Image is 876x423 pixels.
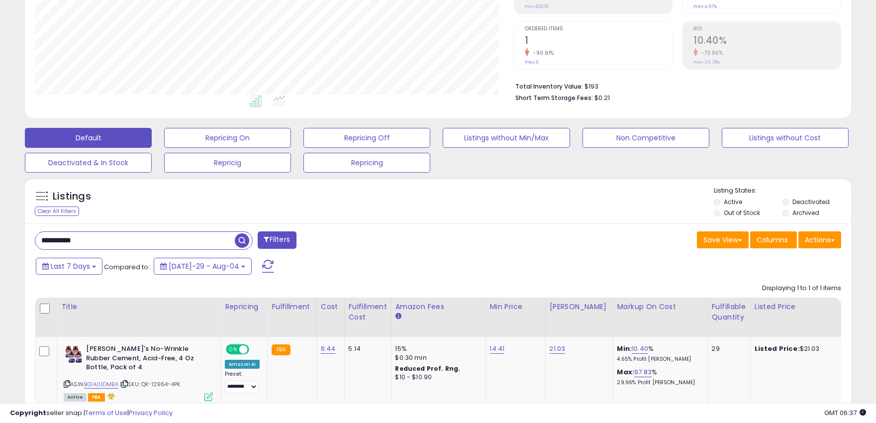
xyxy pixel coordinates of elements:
span: $0.21 [594,93,610,103]
b: Short Term Storage Fees: [515,94,593,102]
th: The percentage added to the cost of goods (COGS) that forms the calculator for Min & Max prices. [613,298,707,337]
div: Markup on Cost [617,302,703,312]
div: % [617,368,700,386]
a: 21.03 [550,344,566,354]
span: All listings currently available for purchase on Amazon [64,393,87,402]
div: Amazon AI [225,360,260,369]
span: [DATE]-29 - Aug-04 [169,261,239,271]
button: Repricing Off [303,128,430,148]
a: B014JUDMBA [84,380,118,389]
button: Columns [750,231,797,248]
span: | SKU: QK-12964-4PK [120,380,180,388]
label: Archived [792,209,819,217]
small: -90.91% [529,49,554,57]
div: Clear All Filters [35,207,79,216]
span: ROI [693,26,841,32]
b: Listed Price: [755,344,800,353]
div: Min Price [490,302,541,312]
button: Save View [697,231,749,248]
div: Displaying 1 to 1 of 1 items [762,284,841,293]
b: Total Inventory Value: [515,82,583,91]
button: Listings without Min/Max [443,128,570,148]
a: 10.40 [632,344,648,354]
label: Active [724,198,742,206]
div: Amazon Fees [395,302,482,312]
span: ON [227,345,239,354]
span: Compared to: [104,262,150,272]
div: $0.30 min [395,353,478,362]
button: Filters [258,231,296,249]
a: Privacy Policy [129,408,173,418]
button: Default [25,128,152,148]
label: Deactivated [792,198,830,206]
small: Amazon Fees. [395,312,401,321]
b: Reduced Prof. Rng. [395,364,461,373]
span: Columns [757,235,788,245]
h5: Listings [53,190,91,204]
div: 5.14 [349,344,384,353]
small: Prev: $28.18 [525,3,548,9]
button: Repricing [303,153,430,173]
button: Repricig [164,153,291,173]
p: 29.96% Profit [PERSON_NAME] [617,379,700,386]
strong: Copyright [10,408,46,418]
button: Repricing On [164,128,291,148]
div: Fulfillable Quantity [712,302,746,322]
div: [PERSON_NAME] [550,302,609,312]
span: Ordered Items [525,26,672,32]
div: Fulfillment Cost [349,302,387,322]
button: [DATE]-29 - Aug-04 [154,258,252,275]
p: Listing States: [714,186,851,196]
button: Listings without Cost [722,128,849,148]
small: -73.86% [698,49,723,57]
div: Preset: [225,371,260,393]
div: ASIN: [64,344,213,400]
div: Repricing [225,302,263,312]
small: FBA [272,344,290,355]
li: $193 [515,80,834,92]
a: 97.83 [634,367,652,377]
h2: 1 [525,35,672,48]
button: Actions [798,231,841,248]
span: Last 7 Days [51,261,90,271]
b: Max: [617,367,635,377]
b: [PERSON_NAME]'s No-Wrinkle Rubber Cement, Acid-Free, 4 Oz Bottle, Pack of 4 [86,344,207,375]
h2: 10.40% [693,35,841,48]
button: Non Competitive [583,128,709,148]
button: Deactivated & In Stock [25,153,152,173]
label: Out of Stock [724,209,760,217]
div: Title [61,302,216,312]
div: Cost [321,302,340,312]
span: OFF [248,345,264,354]
p: 4.65% Profit [PERSON_NAME] [617,356,700,363]
div: seller snap | | [10,409,173,418]
div: Fulfillment [272,302,312,312]
span: 2025-08-12 06:37 GMT [824,408,866,418]
a: 14.41 [490,344,505,354]
a: 6.44 [321,344,336,354]
small: Prev: 4.57% [693,3,717,9]
b: Min: [617,344,632,353]
div: $10 - $10.90 [395,373,478,382]
div: $21.03 [755,344,837,353]
button: Last 7 Days [36,258,102,275]
div: 15% [395,344,478,353]
img: 51M6JH2lIjL._SL40_.jpg [64,344,84,364]
small: Prev: 11 [525,59,539,65]
div: % [617,344,700,363]
a: Terms of Use [85,408,127,418]
small: Prev: 39.78% [693,59,720,65]
span: FBA [88,393,105,402]
div: 29 [712,344,743,353]
i: hazardous material [105,393,115,400]
div: Listed Price [755,302,841,312]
